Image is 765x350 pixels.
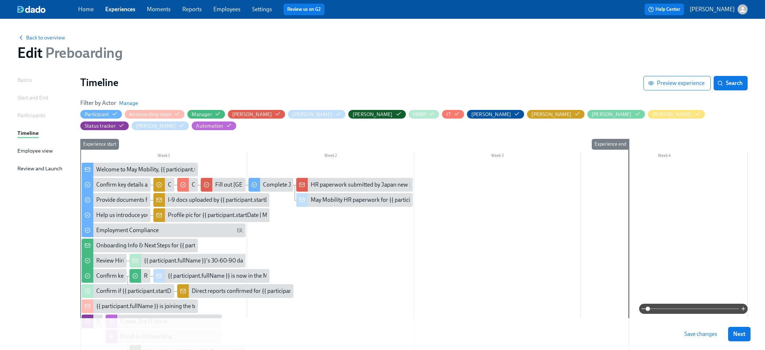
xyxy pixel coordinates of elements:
div: Review and Launch [17,165,62,172]
button: [PERSON_NAME] [288,110,345,119]
div: {{ participant.fullName }} is now in the MVO Training sheet [168,272,312,280]
div: Create ADP profile for {{ participant.fullName }} (starting {{ participant.startDate | MM/DD }} [168,181,394,189]
div: Fill out [GEOGRAPHIC_DATA] HR paperwork for {{ participant.fullName }} [201,178,246,192]
div: Direct reports confirmed for {{ participant.startDate | MM/DD }} new [PERSON_NAME] {{ participant... [192,287,468,295]
div: HR paperwork submitted by Japan new [PERSON_NAME] {{ participant.fullName }} (starting {{ partici... [311,181,628,189]
button: [PERSON_NAME] [527,110,585,119]
button: Save changes [679,327,722,341]
div: Confirm key details about yourself [96,181,180,189]
div: Employment Compliance [82,223,246,237]
div: Hide Tomoko Iwai [136,123,176,129]
a: Moments [147,6,171,13]
div: Hide HRBP [413,111,426,118]
button: [PERSON_NAME] [348,110,406,119]
div: HR paperwork submitted by Japan new [PERSON_NAME] {{ participant.fullName }} (starting {{ partici... [296,178,412,192]
div: Start and End [17,94,48,102]
h1: Timeline [80,76,643,89]
button: Back to overview [17,34,65,41]
div: Confirm work email address for {{ participant.startDate | MM/DD }} new joiners [192,181,386,189]
h6: Filter by Actor [80,99,116,107]
div: Hide Derek Baker [353,111,393,118]
button: Automation [192,121,236,130]
div: [PERSON_NAME] [592,111,632,118]
div: Welcome to May Mobility, {{ participant.firstName }}! 🎉 [82,163,198,176]
button: [PERSON_NAME] [690,4,748,14]
div: {{ participant.fullName }} is now in the MVO Training sheet [153,269,269,283]
div: Confirm if {{ participant.startDate | MM/DD }} new joiners will have direct reports [96,287,294,295]
button: #onboarding-team [125,110,184,119]
div: Confirm if {{ participant.startDate | MM/DD }} new joiners will have direct reports [82,284,174,298]
div: Fill out [GEOGRAPHIC_DATA] HR paperwork for {{ participant.fullName }} [215,181,399,189]
span: Help Center [648,6,680,13]
a: Home [78,6,94,13]
div: Hide Automation [196,123,223,129]
div: Review Hiring Manager Guide & provide link to onboarding plan [96,257,254,265]
div: Create Jira IT ticket [106,315,222,328]
button: HRBP [409,110,439,119]
div: Complete Japan HR paperwork [248,178,293,192]
div: Trigger when all IT info provided [96,317,176,325]
div: {{ participant.fullName }} is joining the team on {{ participant.startDate | MMM DD YYYY }} 🎉 [82,299,198,313]
svg: Personal Email [237,227,243,233]
span: Preboarding [42,44,122,61]
div: May Mobility HR paperwork for {{ participant.fullName }} (starting {{ participant.startDate | MMM... [311,196,570,204]
span: Next [733,330,745,338]
div: Confirm key details about {{ participant.firstName }} [82,269,127,283]
div: Week 4 [581,152,748,161]
div: Hide Participant [85,111,109,118]
button: Help Center [645,4,684,15]
div: Hide #onboarding-team [129,111,171,118]
div: Request MVO Training for {{ participant.fullName }} [129,269,150,283]
div: Help us introduce you to the team [82,208,150,222]
div: Request MVO Training for {{ participant.fullName }} [144,272,271,280]
div: Complete Japan HR paperwork [263,181,341,189]
div: I-9 docs uploaded by {{ participant.startDate | MM/DD }} new [PERSON_NAME] {{ participant.fullNam... [168,196,427,204]
div: Trigger when all IT info provided [82,315,103,328]
button: Manager [187,110,225,119]
div: Help us introduce you to the team [96,211,179,219]
div: Timeline [17,129,39,137]
div: Profile pic for {{ participant.startDate | MM/DD }} new [PERSON_NAME] {{ participant.fullName }} [168,211,409,219]
div: Hide Josh [471,111,511,118]
button: Participant [80,110,122,119]
div: Confirm work email address for {{ participant.startDate | MM/DD }} new joiners [177,178,198,192]
button: Manage [119,99,138,107]
button: [PERSON_NAME] [648,110,705,119]
div: Confirm key details about {{ participant.firstName }} [96,272,224,280]
div: Experience start [80,139,119,150]
div: Onboarding Info & Next Steps for {{ participant.fullName }} [96,242,242,249]
div: Experience end [592,139,629,150]
div: I-9 docs uploaded by {{ participant.startDate | MM/DD }} new [PERSON_NAME] {{ participant.fullNam... [153,193,269,207]
div: Hide David Murphy [292,111,332,118]
span: Save changes [684,330,717,338]
a: Review us on G2 [287,6,321,13]
div: [PERSON_NAME] [652,111,692,118]
div: Hide Manager [192,111,212,118]
div: Week 2 [247,152,414,161]
p: [PERSON_NAME] [690,5,735,13]
div: Welcome to May Mobility, {{ participant.firstName }}! 🎉 [96,166,235,174]
div: {{ participant.fullName }}'s 30-60-90 day plan [144,257,258,265]
a: Employees [213,6,241,13]
div: May Mobility HR paperwork for {{ participant.fullName }} (starting {{ participant.startDate | MMM... [296,193,412,207]
div: Review Hiring Manager Guide & provide link to onboarding plan [82,254,127,268]
button: [PERSON_NAME] [467,110,524,119]
a: Experiences [105,6,135,13]
button: [PERSON_NAME] [132,121,189,130]
a: Settings [252,6,272,13]
div: Hide Kaelyn [531,111,571,118]
div: Basics [17,76,32,84]
div: Profile pic for {{ participant.startDate | MM/DD }} new [PERSON_NAME] {{ participant.fullName }} [153,208,269,222]
div: Create Jira IT ticket [120,317,167,325]
span: Search [719,80,743,87]
div: Create ADP profile for {{ participant.fullName }} (starting {{ participant.startDate | MM/DD }} [153,178,174,192]
div: Confirm key details about yourself [82,178,150,192]
button: Next [728,327,751,341]
div: Onboarding Info & Next Steps for {{ participant.fullName }} [82,239,198,252]
span: Preview experience [650,80,705,87]
div: Week 1 [80,152,247,161]
button: Preview experience [643,76,711,90]
button: Review us on G2 [284,4,324,15]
